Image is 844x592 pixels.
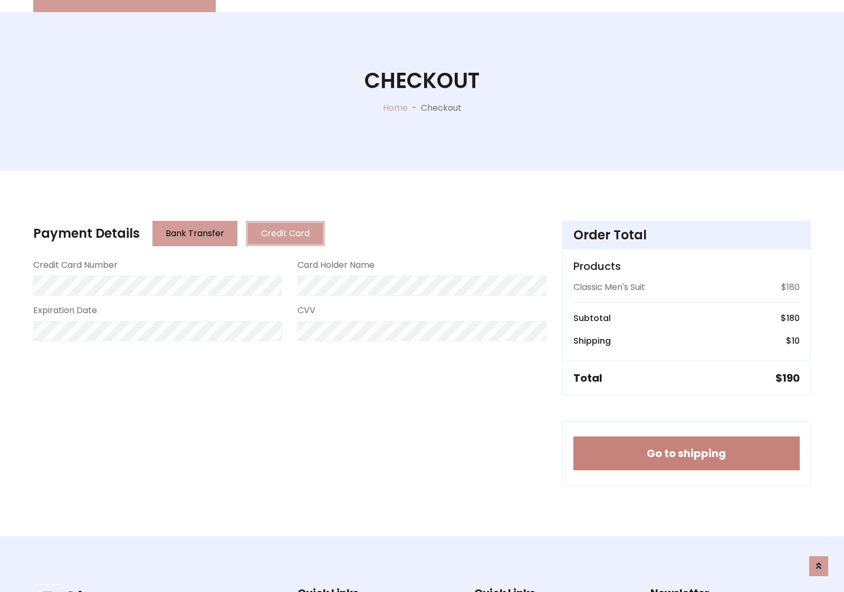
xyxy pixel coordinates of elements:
span: 190 [782,371,800,385]
h4: Payment Details [33,226,140,241]
label: Credit Card Number [33,259,118,271]
h6: $ [781,313,800,323]
h6: Subtotal [573,313,611,323]
h4: Order Total [573,228,800,243]
span: 180 [787,312,800,324]
h5: Total [573,372,602,384]
p: Checkout [421,102,462,114]
span: 10 [792,335,800,347]
a: Home [383,102,408,114]
h6: Shipping [573,336,611,346]
label: CVV [298,304,315,317]
p: $180 [781,281,800,294]
button: Go to shipping [573,436,800,470]
h1: Checkout [365,68,479,93]
h5: $ [775,372,800,384]
p: Classic Men's Suit [573,281,645,294]
label: Expiration Date [33,304,97,317]
h6: $ [786,336,800,346]
h5: Products [573,260,800,273]
p: - [408,102,421,114]
label: Card Holder Name [298,259,375,271]
button: Bank Transfer [152,221,237,246]
button: Credit Card [246,221,325,246]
